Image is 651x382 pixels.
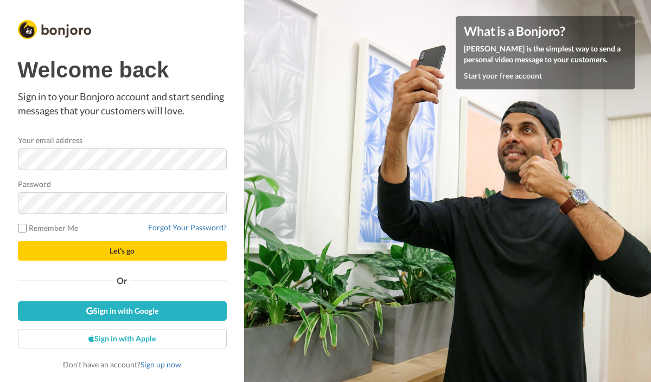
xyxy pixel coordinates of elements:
h4: What is a Bonjoro? [464,24,627,38]
a: Sign up now [141,360,181,369]
a: Start your free account [464,71,542,80]
a: Sign in with Apple [18,329,227,348]
h1: Welcome back [18,58,227,82]
span: Don’t have an account? [63,360,181,369]
input: Remember Me [18,224,27,232]
a: Forgot Your Password? [148,223,227,232]
label: Remember Me [18,222,79,234]
button: Let's go [18,241,227,261]
span: Or [114,277,130,284]
p: Sign in to your Bonjoro account and start sending messages that your customers will love. [18,90,227,118]
label: Password [18,178,52,190]
label: Your email address [18,134,82,146]
p: [PERSON_NAME] is the simplest way to send a personal video message to your customers. [464,43,627,65]
span: Let's go [110,246,135,255]
a: Sign in with Google [18,301,227,321]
